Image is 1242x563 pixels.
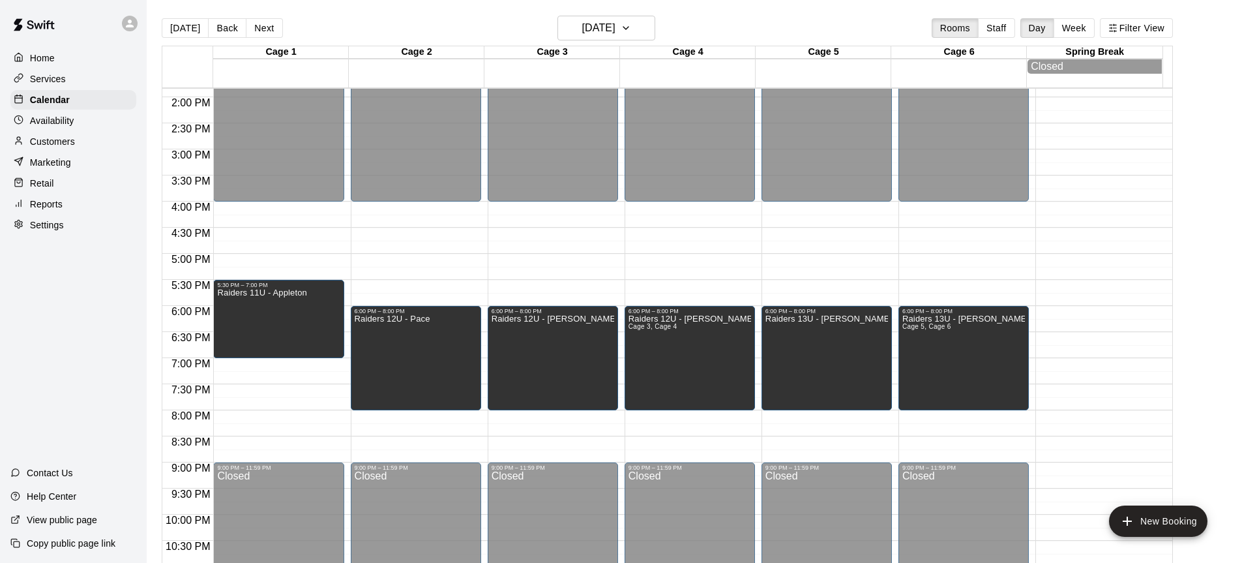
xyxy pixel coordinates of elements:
span: Cage 5, Cage 6 [902,323,951,330]
span: 9:30 PM [168,489,214,500]
p: Retail [30,177,54,190]
span: Cage 3, Cage 4 [628,323,677,330]
p: Copy public page link [27,537,115,550]
div: 9:00 PM – 11:59 PM [628,464,751,471]
button: Next [246,18,282,38]
div: Cage 6 [891,46,1027,59]
div: 9:00 PM – 11:59 PM [492,464,614,471]
div: 6:00 PM – 8:00 PM [492,308,614,314]
button: Back [208,18,246,38]
span: 4:00 PM [168,202,214,213]
a: Availability [10,111,136,130]
a: Customers [10,132,136,151]
div: Spring Break [1027,46,1162,59]
p: Home [30,52,55,65]
div: 6:00 PM – 8:00 PM: Raiders 13U - Sanders [761,306,892,410]
button: Week [1054,18,1095,38]
a: Retail [10,174,136,193]
div: Cage 4 [620,46,756,59]
a: Services [10,69,136,89]
div: 6:00 PM – 8:00 PM: Raiders 12U - Fregia [488,306,618,410]
span: 4:30 PM [168,228,214,239]
div: 9:00 PM – 11:59 PM [355,464,477,471]
a: Calendar [10,90,136,110]
button: [DATE] [557,16,655,40]
div: 6:00 PM – 8:00 PM: Raiders 12U - Fregia [625,306,755,410]
span: 3:00 PM [168,149,214,160]
p: Marketing [30,156,71,169]
span: 6:30 PM [168,332,214,343]
div: Cage 5 [756,46,891,59]
p: Calendar [30,93,70,106]
a: Home [10,48,136,68]
span: 3:30 PM [168,175,214,187]
a: Settings [10,215,136,235]
button: Rooms [932,18,979,38]
span: 8:00 PM [168,410,214,421]
p: Availability [30,114,74,127]
p: Services [30,72,66,85]
a: Reports [10,194,136,214]
button: Filter View [1100,18,1173,38]
span: 2:00 PM [168,97,214,108]
p: Help Center [27,490,76,503]
p: Settings [30,219,64,232]
div: Cage 3 [484,46,620,59]
div: 9:00 PM – 11:59 PM [765,464,888,471]
h6: [DATE] [582,19,615,37]
p: View public page [27,513,97,526]
div: 6:00 PM – 8:00 PM: Raiders 13U - Sanders [898,306,1029,410]
span: 2:30 PM [168,123,214,134]
div: 9:00 PM – 11:59 PM [217,464,340,471]
span: 10:30 PM [162,541,213,552]
span: 7:30 PM [168,384,214,395]
div: 6:00 PM – 8:00 PM [628,308,751,314]
div: 6:00 PM – 8:00 PM [765,308,888,314]
div: 6:00 PM – 8:00 PM [355,308,477,314]
button: Day [1020,18,1054,38]
div: Cage 2 [349,46,484,59]
p: Reports [30,198,63,211]
div: 6:00 PM – 8:00 PM [902,308,1025,314]
button: add [1109,506,1207,537]
div: 5:30 PM – 7:00 PM: Raiders 11U - Appleton [213,280,344,358]
span: 5:30 PM [168,280,214,291]
span: 6:00 PM [168,306,214,317]
div: Cage 1 [213,46,349,59]
a: Marketing [10,153,136,172]
div: 6:00 PM – 8:00 PM: Raiders 12U - Pace [351,306,481,410]
span: 5:00 PM [168,254,214,265]
span: 7:00 PM [168,358,214,369]
div: 5:30 PM – 7:00 PM [217,282,340,288]
span: 8:30 PM [168,436,214,448]
button: Staff [978,18,1015,38]
p: Customers [30,135,75,148]
button: [DATE] [162,18,209,38]
div: 9:00 PM – 11:59 PM [902,464,1025,471]
p: Contact Us [27,466,73,479]
span: 10:00 PM [162,515,213,526]
div: Closed [1031,61,1159,72]
span: 9:00 PM [168,463,214,474]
